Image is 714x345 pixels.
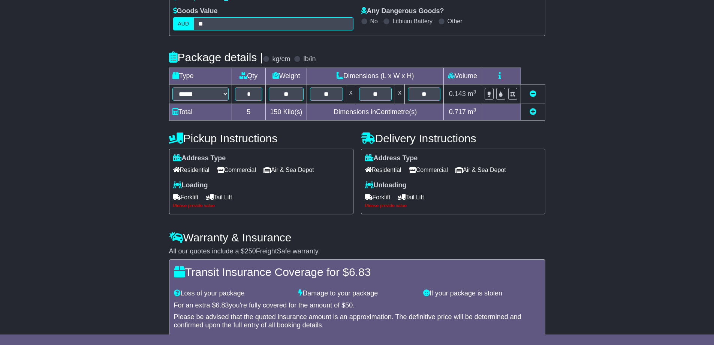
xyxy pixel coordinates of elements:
div: For an extra $ you're fully covered for the amount of $ . [174,301,540,310]
label: Unloading [365,181,407,190]
a: Add new item [530,108,536,116]
label: No [370,18,378,25]
label: kg/cm [272,55,290,63]
span: Commercial [217,164,256,176]
div: Please be advised that the quoted insurance amount is an approximation. The definitive price will... [174,313,540,329]
label: Any Dangerous Goods? [361,7,444,15]
span: 250 [245,247,256,255]
div: Please provide value [173,203,349,208]
sup: 3 [473,89,476,95]
label: AUD [173,17,194,30]
span: 150 [270,108,281,116]
span: Residential [365,164,401,176]
sup: 3 [473,107,476,113]
h4: Pickup Instructions [169,132,353,145]
label: Goods Value [173,7,218,15]
span: m [468,90,476,98]
td: x [395,84,404,104]
span: 6.83 [349,266,371,278]
h4: Delivery Instructions [361,132,545,145]
span: Tail Lift [398,191,424,203]
td: Total [169,104,232,120]
h4: Package details | [169,51,263,63]
td: Dimensions in Centimetre(s) [307,104,444,120]
td: x [346,84,356,104]
a: Remove this item [530,90,536,98]
span: Air & Sea Depot [455,164,506,176]
span: 0.143 [449,90,466,98]
label: Loading [173,181,208,190]
div: All our quotes include a $ FreightSafe warranty. [169,247,545,256]
td: 5 [232,104,266,120]
span: Commercial [409,164,448,176]
td: Dimensions (L x W x H) [307,68,444,84]
span: Tail Lift [206,191,232,203]
div: Please provide value [365,203,541,208]
h4: Transit Insurance Coverage for $ [174,266,540,278]
div: Dangerous Goods will lead to an additional loading on top of this. [174,333,540,342]
h4: Warranty & Insurance [169,231,545,244]
td: Weight [266,68,307,84]
div: If your package is stolen [419,289,544,298]
span: Air & Sea Depot [263,164,314,176]
span: Forklift [365,191,391,203]
td: Type [169,68,232,84]
span: 6.83 [216,301,229,309]
label: Address Type [365,154,418,163]
span: 50 [345,301,353,309]
span: Residential [173,164,210,176]
span: 0.717 [449,108,466,116]
label: Lithium Battery [392,18,433,25]
span: m [468,108,476,116]
label: Address Type [173,154,226,163]
div: Damage to your package [295,289,419,298]
span: Forklift [173,191,199,203]
div: Loss of your package [170,289,295,298]
td: Qty [232,68,266,84]
label: Other [448,18,463,25]
label: lb/in [303,55,316,63]
td: Volume [444,68,481,84]
td: Kilo(s) [266,104,307,120]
